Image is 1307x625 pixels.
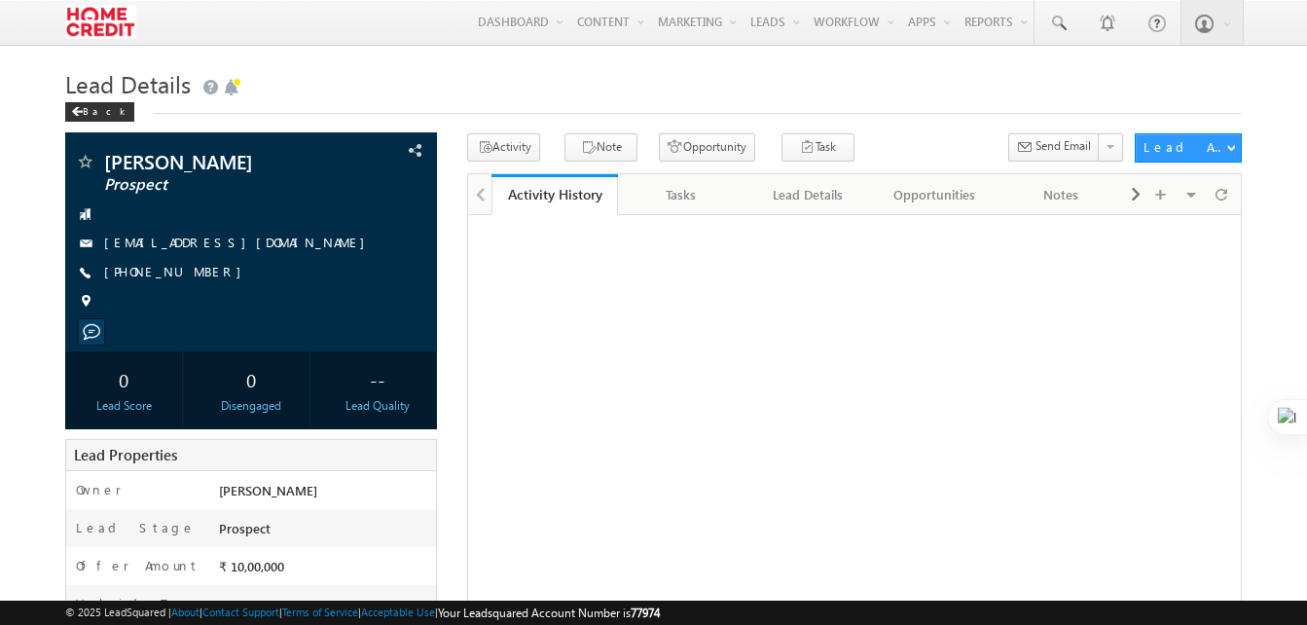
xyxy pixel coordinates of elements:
a: Activity History [491,174,618,215]
div: Notes [1014,183,1107,206]
button: Note [564,133,637,162]
button: Lead Actions [1135,133,1242,163]
div: ₹ 10,00,000 [214,557,436,584]
a: [EMAIL_ADDRESS][DOMAIN_NAME] [104,234,375,250]
div: Lead Quality [324,397,431,415]
div: Lead Actions [1144,138,1226,156]
a: Opportunities [872,174,998,215]
button: Activity [467,133,540,162]
img: Custom Logo [65,5,136,39]
label: Offer Amount [76,557,200,574]
label: Owner [76,481,122,498]
div: Lead Details [761,183,854,206]
a: Notes [998,174,1125,215]
button: Opportunity [659,133,755,162]
label: Valid To [76,595,179,612]
button: Send Email [1008,133,1100,162]
a: Contact Support [202,606,279,618]
div: Lead Score [70,397,177,415]
div: 0 [70,361,177,397]
div: Back [65,102,134,122]
span: [PHONE_NUMBER] [104,263,251,282]
span: Lead Details [65,68,191,99]
button: Task [781,133,854,162]
div: [DATE] [214,595,436,622]
a: Acceptable Use [361,606,435,618]
div: Prospect [214,519,436,546]
div: Activity History [506,185,603,203]
span: 77974 [631,606,660,620]
div: Tasks [634,183,727,206]
span: Prospect [104,175,333,195]
a: About [171,606,200,618]
a: Lead Details [745,174,872,215]
span: Send Email [1035,137,1091,155]
div: -- [324,361,431,397]
span: Your Leadsquared Account Number is [438,606,660,620]
div: 0 [198,361,305,397]
span: © 2025 LeadSquared | | | | | [65,604,660,622]
div: Opportunities [888,183,981,206]
label: Lead Stage [76,519,196,536]
span: Lead Properties [74,445,177,464]
a: Back [65,101,144,118]
a: Tasks [618,174,744,215]
a: Terms of Service [282,606,358,618]
div: Disengaged [198,397,305,415]
span: [PERSON_NAME] [104,152,333,171]
span: [PERSON_NAME] [219,482,317,498]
